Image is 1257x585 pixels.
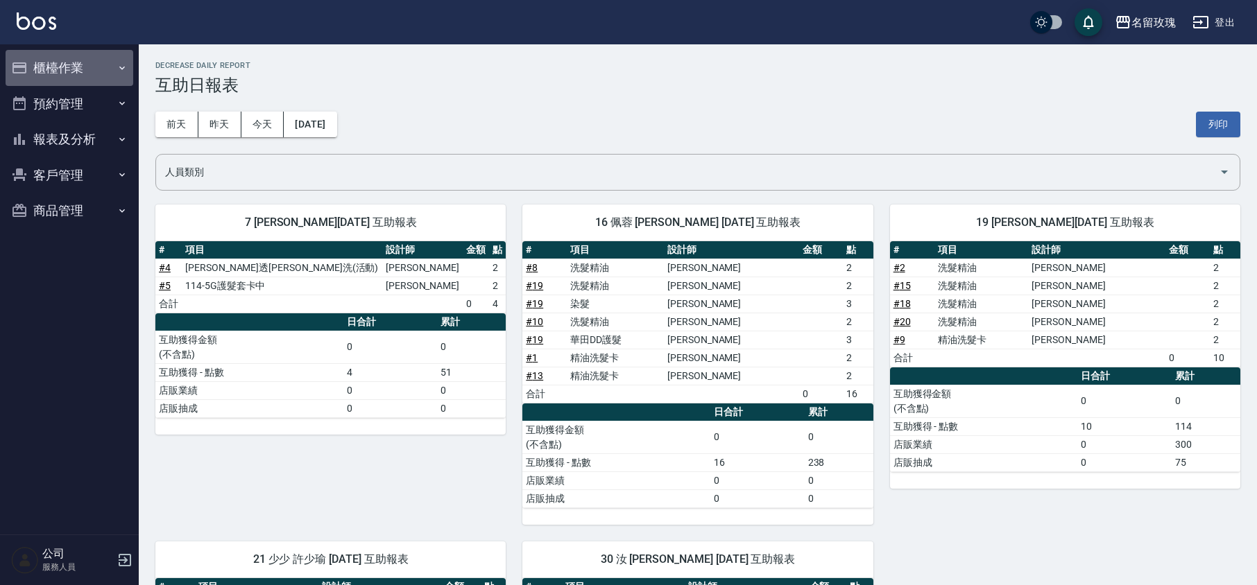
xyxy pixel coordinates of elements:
td: [PERSON_NAME] [1028,277,1165,295]
td: 0 [1077,435,1172,453]
td: 51 [437,363,506,381]
td: 精油洗髮卡 [934,331,1028,349]
td: [PERSON_NAME] [664,313,799,331]
td: 互助獲得金額 (不含點) [155,331,343,363]
td: 4 [489,295,506,313]
td: 店販抽成 [890,453,1078,471]
th: 點 [843,241,873,259]
td: 洗髮精油 [934,259,1028,277]
table: a dense table [522,241,873,403]
td: [PERSON_NAME] [664,295,799,313]
td: 洗髮精油 [567,277,664,295]
th: 日合計 [343,313,438,331]
td: 0 [710,471,805,489]
button: 預約管理 [6,86,133,122]
td: 2 [843,259,873,277]
td: 洗髮精油 [567,259,664,277]
td: 0 [437,331,506,363]
button: 客戶管理 [6,157,133,193]
th: 項目 [934,241,1028,259]
a: #4 [159,262,171,273]
td: 2 [489,277,506,295]
td: 4 [343,363,438,381]
td: [PERSON_NAME] [1028,295,1165,313]
td: [PERSON_NAME] [664,277,799,295]
button: [DATE] [284,112,336,137]
td: 2 [1210,313,1240,331]
td: 10 [1210,349,1240,367]
td: 2 [843,367,873,385]
h5: 公司 [42,547,113,561]
a: #20 [893,316,911,327]
td: 0 [463,295,489,313]
table: a dense table [890,241,1240,367]
th: 金額 [1165,241,1210,259]
th: 累計 [1172,367,1240,385]
button: 報表及分析 [6,121,133,157]
td: 2 [1210,331,1240,349]
a: #19 [526,280,543,291]
button: 登出 [1187,10,1240,35]
th: 設計師 [664,241,799,259]
td: 2 [843,277,873,295]
td: 洗髮精油 [934,313,1028,331]
a: #19 [526,334,543,345]
td: 2 [843,313,873,331]
a: #19 [526,298,543,309]
td: 洗髮精油 [934,295,1028,313]
td: 互助獲得金額 (不含點) [522,421,710,453]
th: 日合計 [710,403,805,421]
td: 店販業績 [155,381,343,399]
a: #1 [526,352,538,363]
td: 互助獲得 - 點數 [890,417,1078,435]
td: 店販抽成 [522,489,710,507]
button: 列印 [1196,112,1240,137]
td: [PERSON_NAME] [664,331,799,349]
a: #9 [893,334,905,345]
div: 名留玫瑰 [1131,14,1176,31]
span: 30 汝 [PERSON_NAME] [DATE] 互助報表 [539,552,856,566]
td: 洗髮精油 [934,277,1028,295]
button: 今天 [241,112,284,137]
td: 16 [710,453,805,471]
span: 21 少少 許少瑜 [DATE] 互助報表 [172,552,489,566]
input: 人員名稱 [162,160,1213,184]
a: #10 [526,316,543,327]
td: [PERSON_NAME] [382,277,463,295]
td: 238 [805,453,873,471]
td: 合計 [522,385,566,403]
span: 19 [PERSON_NAME][DATE] 互助報表 [907,216,1224,229]
td: 114-5G護髮套卡中 [182,277,382,295]
th: 金額 [799,241,843,259]
table: a dense table [522,403,873,508]
td: [PERSON_NAME] [1028,313,1165,331]
th: 項目 [182,241,382,259]
button: 名留玫瑰 [1109,8,1181,37]
td: 互助獲得 - 點數 [155,363,343,381]
th: 項目 [567,241,664,259]
a: #5 [159,280,171,291]
table: a dense table [155,313,506,418]
th: 金額 [463,241,489,259]
td: 華田DD護髮 [567,331,664,349]
h2: Decrease Daily Report [155,61,1240,70]
th: 日合計 [1077,367,1172,385]
th: 設計師 [382,241,463,259]
td: 合計 [890,349,934,367]
th: # [522,241,566,259]
button: 前天 [155,112,198,137]
td: 互助獲得 - 點數 [522,453,710,471]
th: 點 [1210,241,1240,259]
img: Person [11,546,39,574]
td: 店販抽成 [155,399,343,417]
img: Logo [17,12,56,30]
td: 合計 [155,295,182,313]
a: #15 [893,280,911,291]
td: [PERSON_NAME] [382,259,463,277]
td: [PERSON_NAME] [1028,331,1165,349]
td: 3 [843,331,873,349]
a: #18 [893,298,911,309]
td: 0 [437,381,506,399]
td: 2 [843,349,873,367]
td: 0 [437,399,506,417]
